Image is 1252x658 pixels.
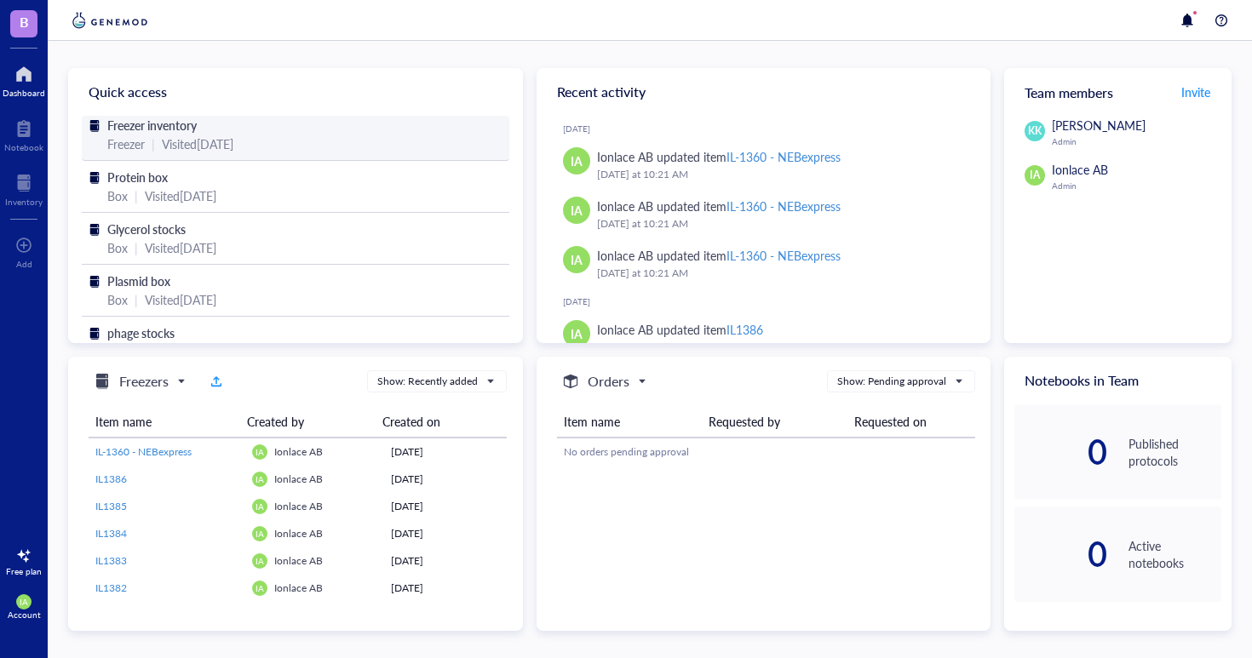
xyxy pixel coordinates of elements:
div: [DATE] [391,526,500,541]
div: | [135,238,138,257]
div: Published protocols [1129,435,1221,469]
h5: Freezers [119,371,169,392]
div: Show: Recently added [377,374,478,389]
a: IAIonlace AB updated itemIL-1360 - NEBexpress[DATE] at 10:21 AM [550,239,978,289]
a: IAIonlace AB updated itemIL1386[DATE] at 11:22 AM [550,313,978,363]
div: [DATE] [563,296,978,306]
div: 0 [1014,438,1107,466]
div: No orders pending approval [564,444,968,460]
div: Notebook [4,142,43,152]
a: IL1383 [95,553,238,569]
span: IL1382 [95,581,127,595]
div: [DATE] [391,472,500,487]
div: [DATE] at 10:21 AM [597,166,964,183]
th: Created on [376,406,495,438]
div: Active notebooks [1129,537,1221,571]
span: IA [256,529,264,539]
span: Ionlace AB [274,472,323,486]
img: genemod-logo [68,10,152,31]
th: Item name [89,406,240,438]
div: IL-1360 - NEBexpress [727,247,841,264]
div: Team members [1004,68,1232,116]
span: IL1386 [95,472,127,486]
span: Ionlace AB [274,499,323,513]
div: Dashboard [3,88,45,98]
div: [DATE] at 10:21 AM [597,265,964,282]
span: IA [256,556,264,566]
span: Glycerol stocks [107,220,186,237]
div: IL-1360 - NEBexpress [727,197,841,215]
span: IA [256,583,264,593]
div: [DATE] [391,553,500,569]
th: Created by [240,406,376,438]
span: IA [20,597,28,607]
div: [DATE] [563,123,978,134]
div: Recent activity [537,68,991,116]
div: [DATE] [391,499,500,514]
span: IL-1360 - NEBexpress [95,444,192,459]
div: Visited [DATE] [145,238,216,257]
span: IA [1030,168,1040,183]
div: Add [16,259,32,269]
a: IL1384 [95,526,238,541]
span: IA [256,501,264,512]
span: IL1384 [95,526,127,541]
div: | [152,134,155,153]
div: | [135,290,138,309]
span: KK [1028,123,1042,139]
div: [DATE] at 10:21 AM [597,215,964,232]
div: 0 [1014,541,1107,568]
div: | [135,186,138,205]
span: IA [571,201,583,220]
span: Invite [1181,83,1210,100]
a: Notebook [4,115,43,152]
a: IAIonlace AB updated itemIL-1360 - NEBexpress[DATE] at 10:21 AM [550,190,978,239]
span: phage stocks [107,324,175,341]
span: IA [571,250,583,269]
button: Invite [1180,78,1211,106]
div: Freezer [107,134,145,153]
a: IL-1360 - NEBexpress [95,444,238,460]
div: Ionlace AB updated item [597,246,841,265]
span: Ionlace AB [274,526,323,541]
div: Quick access [68,68,523,116]
div: Visited [DATE] [145,290,216,309]
span: IA [256,474,264,484]
div: Box [107,238,128,257]
div: Show: Pending approval [837,374,946,389]
a: IL1386 [95,472,238,487]
span: IL1385 [95,499,127,513]
div: Box [107,186,128,205]
span: Ionlace AB [274,444,323,459]
span: [PERSON_NAME] [1052,117,1146,134]
div: Notebooks in Team [1004,357,1232,404]
span: Plasmid box [107,272,170,289]
div: Account [8,609,41,620]
div: Ionlace AB updated item [597,197,841,215]
th: Requested by [702,406,847,438]
span: B [20,11,29,32]
a: IL1385 [95,499,238,514]
div: Visited [DATE] [145,186,216,205]
a: Inventory [5,169,43,207]
h5: Orders [588,371,629,392]
span: Ionlace AB [274,581,323,595]
div: Free plan [6,566,42,576]
div: Admin [1052,136,1221,146]
span: Ionlace AB [274,553,323,568]
a: IL1382 [95,581,238,596]
span: Freezer inventory [107,117,197,134]
a: IAIonlace AB updated itemIL-1360 - NEBexpress[DATE] at 10:21 AM [550,140,978,190]
th: Requested on [847,406,975,438]
div: Inventory [5,197,43,207]
div: Ionlace AB updated item [597,147,841,166]
div: [DATE] [391,581,500,596]
th: Item name [557,406,703,438]
span: Ionlace AB [1052,161,1108,178]
div: Visited [DATE] [162,134,233,153]
a: Dashboard [3,60,45,98]
div: IL-1360 - NEBexpress [727,148,841,165]
span: Protein box [107,169,168,186]
div: Box [107,290,128,309]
